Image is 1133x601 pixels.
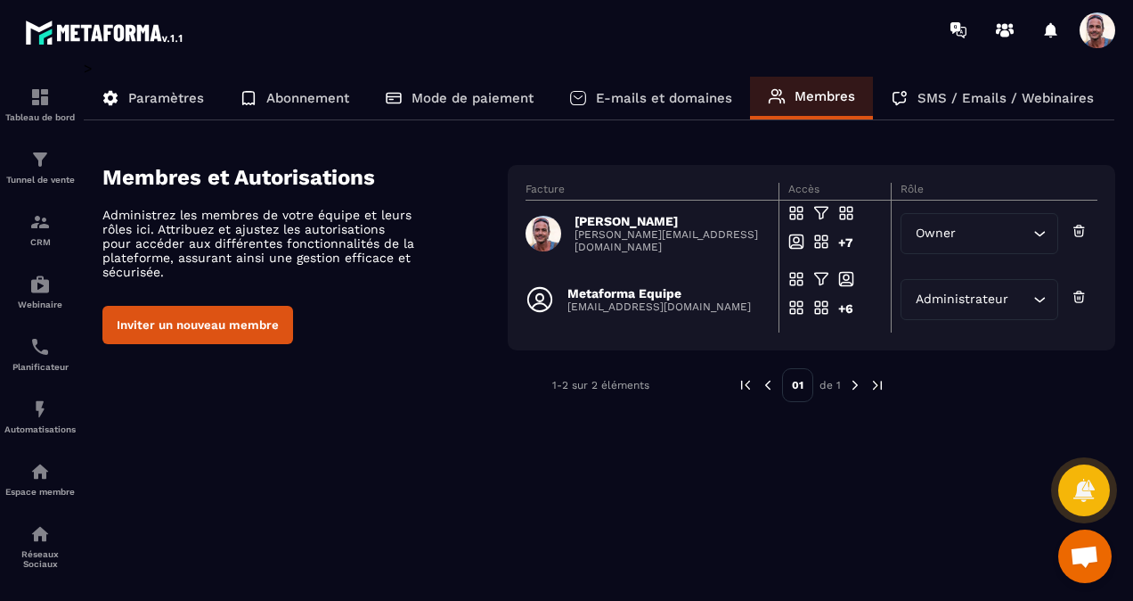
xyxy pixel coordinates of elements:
p: [EMAIL_ADDRESS][DOMAIN_NAME] [567,300,751,313]
img: prev [738,377,754,393]
h4: Membres et Autorisations [102,165,508,190]
p: Administrez les membres de votre équipe et leurs rôles ici. Attribuez et ajustez les autorisation... [102,208,414,279]
a: Ouvrir le chat [1058,530,1112,583]
a: formationformationTunnel de vente [4,136,76,198]
a: formationformationCRM [4,198,76,260]
span: Administrateur [912,290,1013,309]
p: Metaforma Equipe [567,286,751,300]
p: Espace membre [4,487,76,497]
a: social-networksocial-networkRéseaux Sociaux [4,510,76,582]
img: formation [29,86,51,108]
p: Membres [795,88,855,104]
img: automations [29,274,51,295]
p: 1-2 sur 2 éléments [552,379,649,391]
p: Tunnel de vente [4,175,76,185]
img: automations [29,399,51,420]
p: E-mails et domaines [596,90,732,106]
input: Search for option [1013,290,1029,309]
p: Automatisations [4,424,76,434]
div: +6 [838,300,854,328]
p: Abonnement [266,90,349,106]
img: prev [760,377,776,393]
p: SMS / Emails / Webinaires [917,90,1094,106]
span: Owner [912,224,960,243]
p: Planificateur [4,362,76,372]
img: formation [29,149,51,170]
button: Inviter un nouveau membre [102,306,293,344]
div: Search for option [901,279,1058,320]
img: next [869,377,885,393]
p: [PERSON_NAME][EMAIL_ADDRESS][DOMAIN_NAME] [575,228,769,253]
a: schedulerschedulerPlanificateur [4,323,76,385]
a: automationsautomationsAutomatisations [4,385,76,448]
img: logo [25,16,185,48]
img: scheduler [29,336,51,358]
p: Mode de paiement [412,90,534,106]
div: +7 [838,234,854,262]
p: Tableau de bord [4,112,76,122]
th: Accès [779,183,892,201]
img: formation [29,211,51,233]
input: Search for option [960,224,1029,243]
img: next [847,377,863,393]
p: de 1 [819,378,841,392]
p: Webinaire [4,300,76,309]
p: Réseaux Sociaux [4,549,76,569]
th: Rôle [891,183,1097,201]
div: Search for option [901,213,1058,254]
p: [PERSON_NAME] [575,214,769,228]
p: Paramètres [128,90,204,106]
a: automationsautomationsEspace membre [4,448,76,510]
img: automations [29,461,51,482]
p: CRM [4,237,76,247]
a: automationsautomationsWebinaire [4,260,76,323]
p: 01 [782,368,813,402]
div: > [84,60,1115,429]
a: formationformationTableau de bord [4,73,76,136]
th: Facture [526,183,779,201]
img: social-network [29,523,51,545]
